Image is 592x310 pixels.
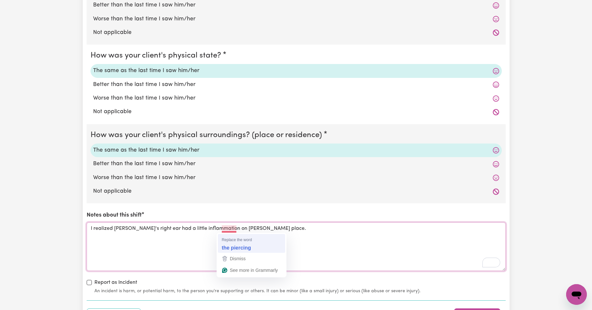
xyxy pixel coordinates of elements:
[93,187,499,196] label: Not applicable
[93,146,499,155] label: The same as the last time I saw him/her
[94,279,137,286] label: Report as Incident
[94,288,506,294] small: An incident is harm, or potential harm, to the person you're supporting or others. It can be mino...
[93,15,499,23] label: Worse than the last time I saw him/her
[93,108,499,116] label: Not applicable
[93,80,499,89] label: Better than the last time I saw him/her
[93,28,499,37] label: Not applicable
[87,211,142,219] label: Notes about this shift
[93,94,499,102] label: Worse than the last time I saw him/her
[93,67,499,75] label: The same as the last time I saw him/her
[566,284,587,305] iframe: Button to launch messaging window
[87,222,506,271] textarea: To enrich screen reader interactions, please activate Accessibility in Grammarly extension settings
[93,160,499,168] label: Better than the last time I saw him/her
[91,50,224,61] legend: How was your client's physical state?
[91,129,325,141] legend: How was your client's physical surroundings? (place or residence)
[93,1,499,9] label: Better than the last time I saw him/her
[93,174,499,182] label: Worse than the last time I saw him/her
